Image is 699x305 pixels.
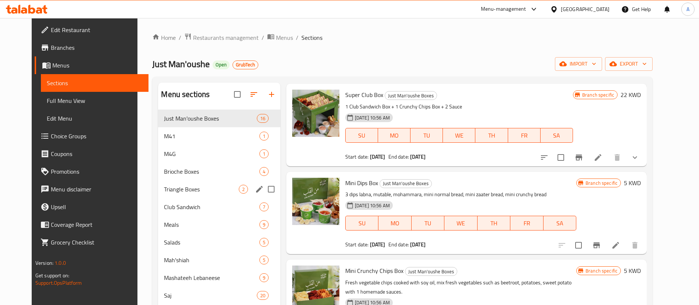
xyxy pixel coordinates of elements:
[260,257,268,264] span: 5
[345,152,369,162] span: Start date:
[608,149,626,166] button: delete
[511,130,538,141] span: FR
[588,236,605,254] button: Branch-specific-item
[345,240,369,249] span: Start date:
[352,114,393,121] span: [DATE] 10:56 AM
[262,33,264,42] li: /
[245,86,263,103] span: Sort sections
[41,74,148,92] a: Sections
[164,238,259,247] span: Salads
[51,25,143,34] span: Edit Restaurant
[352,202,393,209] span: [DATE] 10:56 AM
[345,216,378,231] button: SU
[446,130,472,141] span: WE
[381,218,408,229] span: MO
[571,238,586,253] span: Select to update
[686,5,689,13] span: A
[164,202,259,211] span: Club Sandwich
[35,258,53,268] span: Version:
[292,90,339,137] img: Super Club Box
[158,180,280,198] div: Triangle Boxes2edit
[158,251,280,269] div: Mah'shiah5
[164,114,256,123] span: Just Man'oushe Boxes
[257,115,268,122] span: 16
[481,5,526,14] div: Menu-management
[405,267,457,276] span: Just Man'oushe Boxes
[410,128,443,143] button: TU
[605,57,653,71] button: export
[164,132,259,141] span: M41
[158,233,280,251] div: Salads5
[378,216,411,231] button: MO
[561,59,596,69] span: import
[164,220,259,229] div: Meals
[301,33,322,42] span: Sections
[570,149,588,166] button: Branch-specific-item
[164,167,259,176] span: Brioche Boxes
[259,149,269,158] div: items
[535,149,553,166] button: sort-choices
[413,130,440,141] span: TU
[164,185,238,194] span: Triangle Boxes
[378,128,410,143] button: MO
[230,87,245,102] span: Select all sections
[158,127,280,145] div: M411
[47,114,143,123] span: Edit Menu
[579,91,617,98] span: Branch specific
[444,216,477,231] button: WE
[260,168,268,175] span: 4
[260,133,268,140] span: 1
[555,57,602,71] button: import
[35,145,148,163] a: Coupons
[158,163,280,180] div: Brioche Boxes4
[388,152,409,162] span: End date:
[259,167,269,176] div: items
[164,273,259,282] span: Mashateeh Lebaneese
[35,233,148,251] a: Grocery Checklist
[35,21,148,39] a: Edit Restaurant
[259,202,269,211] div: items
[345,102,573,111] p: 1 Club Sandwich Box + 1 Crunchy Chips Box + 2 Sauce
[410,240,426,249] b: [DATE]
[260,221,268,228] span: 9
[345,128,378,143] button: SU
[626,149,644,166] button: show more
[478,216,510,231] button: TH
[239,186,248,193] span: 2
[480,218,507,229] span: TH
[624,266,641,276] h6: 5 KWD
[267,33,293,42] a: Menus
[51,238,143,247] span: Grocery Checklist
[276,33,293,42] span: Menus
[158,216,280,233] div: Meals9
[345,177,378,188] span: Mini Dips Box
[508,128,541,143] button: FR
[35,271,69,280] span: Get support on:
[51,43,143,52] span: Branches
[47,96,143,105] span: Full Menu View
[164,256,259,264] div: Mah'shiah
[345,89,383,100] span: Super Club Box
[193,33,259,42] span: Restaurants management
[158,269,280,287] div: Mashateeh Lebaneese9
[259,220,269,229] div: items
[260,274,268,281] span: 9
[388,240,409,249] span: End date:
[385,91,437,100] span: Just Man'oushe Boxes
[51,220,143,229] span: Coverage Report
[259,238,269,247] div: items
[164,149,259,158] div: M4G
[257,114,269,123] div: items
[55,258,66,268] span: 1.0.0
[260,150,268,157] span: 1
[254,184,265,195] button: edit
[447,218,474,229] span: WE
[583,180,621,187] span: Branch specific
[35,198,148,216] a: Upsell
[51,149,143,158] span: Coupons
[158,110,280,127] div: Just Man'oushe Boxes16
[259,132,269,141] div: items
